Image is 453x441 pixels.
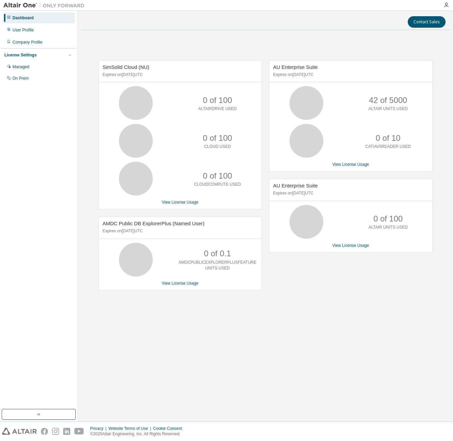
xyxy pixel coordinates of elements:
div: Dashboard [12,15,34,21]
p: ALTAIRDRIVE USED [198,106,237,112]
span: AMDC Public DB ExplorerPlus (Named User) [103,220,205,226]
div: Website Terms of Use [108,426,153,431]
p: CATIAV5READER USED [365,144,411,150]
img: linkedin.svg [63,428,70,435]
button: Contact Sales [408,16,446,28]
p: 0 of 100 [203,95,232,106]
div: Company Profile [12,40,43,45]
a: View License Usage [162,281,199,286]
p: © 2025 Altair Engineering, Inc. All Rights Reserved. [90,431,186,437]
p: 0 of 100 [203,170,232,182]
p: 0 of 100 [373,213,403,225]
div: License Settings [4,52,36,58]
p: Expires on [DATE] UTC [103,72,256,78]
a: View License Usage [332,243,369,248]
img: Altair One [3,2,88,9]
span: SimSolid Cloud (NU) [103,64,149,70]
p: Expires on [DATE] UTC [273,190,427,196]
p: 42 of 5000 [369,95,407,106]
div: Cookie Consent [153,426,186,431]
p: CLOUDCOMPUTE USED [194,182,241,187]
a: View License Usage [162,200,199,205]
p: ALTAIR UNITS USED [369,225,408,230]
p: 0 of 10 [376,132,400,144]
div: User Profile [12,27,34,33]
p: AMDCPUBLICEXPLORERPLUSFEATURE UNITS USED [179,260,257,271]
p: ALTAIR UNITS USED [369,106,408,112]
span: AU Enterprise Suite [273,64,318,70]
p: CLOUD USED [204,144,231,150]
span: AU Enterprise Suite [273,183,318,188]
div: Managed [12,64,29,70]
img: instagram.svg [52,428,59,435]
img: youtube.svg [74,428,84,435]
img: altair_logo.svg [2,428,37,435]
a: View License Usage [332,162,369,167]
img: facebook.svg [41,428,48,435]
div: On Prem [12,76,29,81]
div: Privacy [90,426,108,431]
p: Expires on [DATE] UTC [103,228,256,234]
p: Expires on [DATE] UTC [273,72,427,78]
p: 0 of 0.1 [204,248,231,259]
p: 0 of 100 [203,132,232,144]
